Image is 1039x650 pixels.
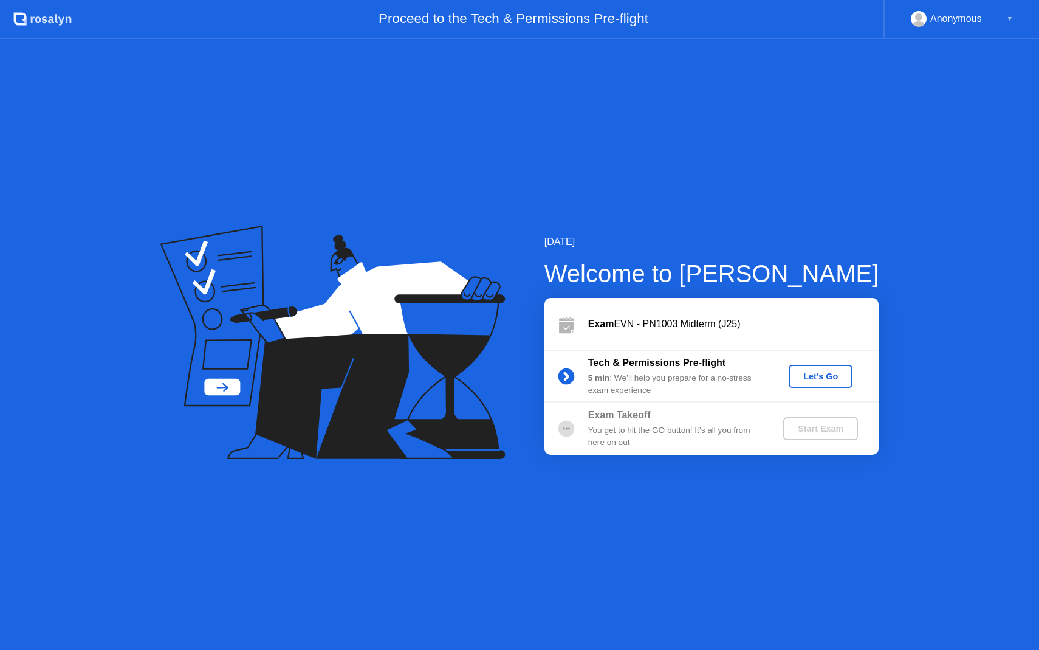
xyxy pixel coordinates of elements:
[588,319,614,329] b: Exam
[544,235,879,249] div: [DATE]
[789,365,852,388] button: Let's Go
[783,417,858,440] button: Start Exam
[788,424,853,434] div: Start Exam
[588,372,763,397] div: : We’ll help you prepare for a no-stress exam experience
[1007,11,1013,27] div: ▼
[588,373,610,382] b: 5 min
[930,11,982,27] div: Anonymous
[794,372,848,381] div: Let's Go
[588,410,651,420] b: Exam Takeoff
[588,317,879,331] div: EVN - PN1003 Midterm (J25)
[588,424,763,449] div: You get to hit the GO button! It’s all you from here on out
[544,255,879,292] div: Welcome to [PERSON_NAME]
[588,358,725,368] b: Tech & Permissions Pre-flight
